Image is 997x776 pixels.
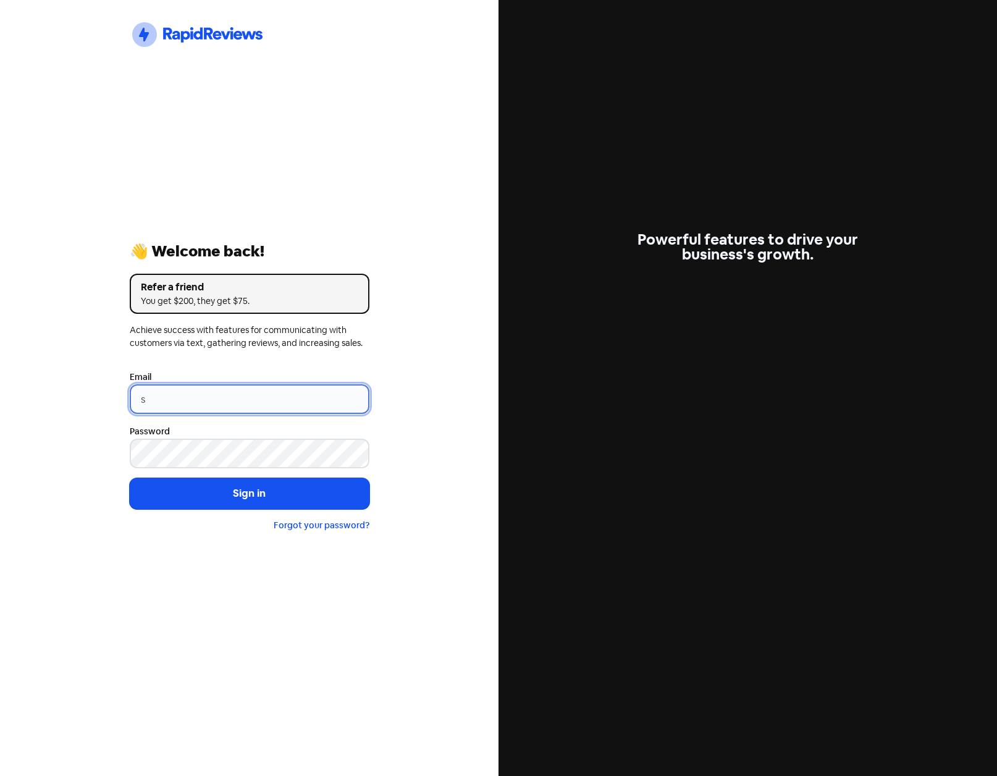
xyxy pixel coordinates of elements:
div: Achieve success with features for communicating with customers via text, gathering reviews, and i... [130,324,369,350]
label: Password [130,425,170,438]
div: Powerful features to drive your business's growth. [628,232,868,262]
div: 👋 Welcome back! [130,244,369,259]
input: Enter your email address... [130,384,369,414]
div: You get $200, they get $75. [141,295,358,308]
div: Refer a friend [141,280,358,295]
label: Email [130,371,151,384]
button: Sign in [130,478,369,509]
a: Forgot your password? [274,520,369,531]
